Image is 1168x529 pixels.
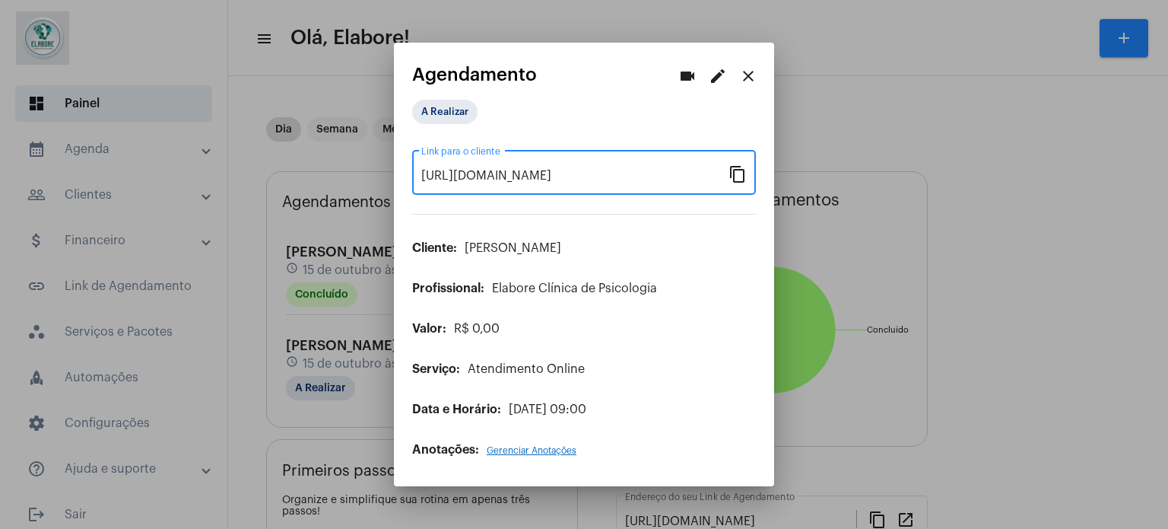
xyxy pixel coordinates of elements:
[509,403,586,416] span: [DATE] 09:00
[454,323,500,335] span: R$ 0,00
[728,164,747,183] mat-icon: content_copy
[468,363,585,375] span: Atendimento Online
[412,444,479,456] span: Anotações:
[412,100,478,124] mat-chip: A Realizar
[492,282,657,295] span: Elabore Clínica de Psicologia
[412,65,537,84] span: Agendamento
[412,403,501,416] span: Data e Horário:
[487,446,576,455] span: Gerenciar Anotações
[709,67,727,85] mat-icon: edit
[412,282,484,295] span: Profissional:
[678,67,697,85] mat-icon: videocam
[739,67,757,85] mat-icon: close
[412,323,446,335] span: Valor:
[412,363,460,375] span: Serviço:
[412,242,457,254] span: Cliente:
[421,169,728,183] input: Link
[465,242,561,254] span: [PERSON_NAME]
